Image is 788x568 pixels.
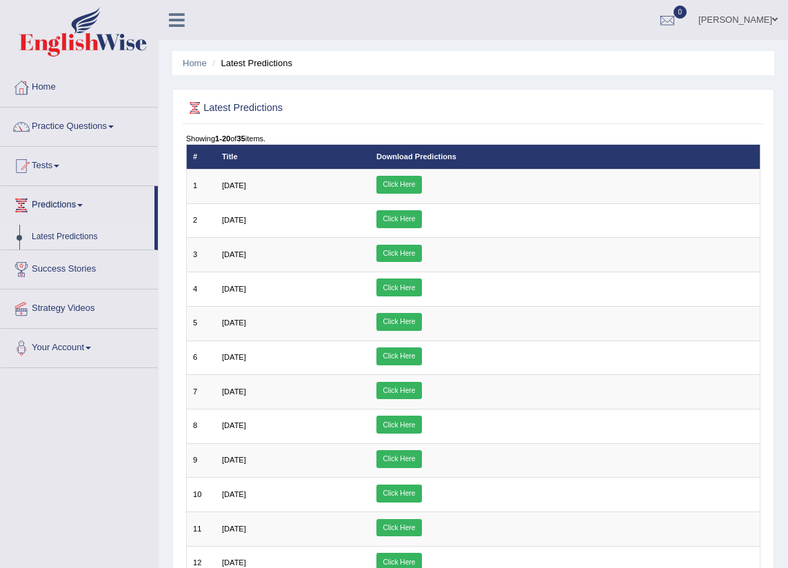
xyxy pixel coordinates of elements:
[1,186,154,221] a: Predictions
[183,58,207,68] a: Home
[222,421,246,429] span: [DATE]
[215,134,230,143] b: 1-20
[186,203,216,238] td: 2
[186,512,216,547] td: 11
[186,145,216,169] th: #
[1,290,158,324] a: Strategy Videos
[370,145,760,169] th: Download Predictions
[186,409,216,443] td: 8
[222,216,246,224] span: [DATE]
[1,68,158,103] a: Home
[186,133,761,144] div: Showing of items.
[186,99,543,117] h2: Latest Predictions
[216,145,370,169] th: Title
[222,285,246,293] span: [DATE]
[26,225,154,250] a: Latest Predictions
[186,272,216,307] td: 4
[376,347,422,365] a: Click Here
[376,210,422,228] a: Click Here
[222,525,246,533] span: [DATE]
[222,353,246,361] span: [DATE]
[376,176,422,194] a: Click Here
[1,250,158,285] a: Success Stories
[186,169,216,203] td: 1
[186,478,216,512] td: 10
[186,341,216,375] td: 6
[1,329,158,363] a: Your Account
[674,6,687,19] span: 0
[222,318,246,327] span: [DATE]
[222,181,246,190] span: [DATE]
[1,147,158,181] a: Tests
[186,306,216,341] td: 5
[376,450,422,468] a: Click Here
[222,558,246,567] span: [DATE]
[186,238,216,272] td: 3
[376,245,422,263] a: Click Here
[186,443,216,478] td: 9
[222,456,246,464] span: [DATE]
[209,57,292,70] li: Latest Predictions
[376,278,422,296] a: Click Here
[186,375,216,409] td: 7
[222,490,246,498] span: [DATE]
[1,108,158,142] a: Practice Questions
[222,387,246,396] span: [DATE]
[222,250,246,258] span: [DATE]
[376,382,422,400] a: Click Here
[376,313,422,331] a: Click Here
[236,134,245,143] b: 35
[376,519,422,537] a: Click Here
[376,416,422,434] a: Click Here
[376,485,422,503] a: Click Here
